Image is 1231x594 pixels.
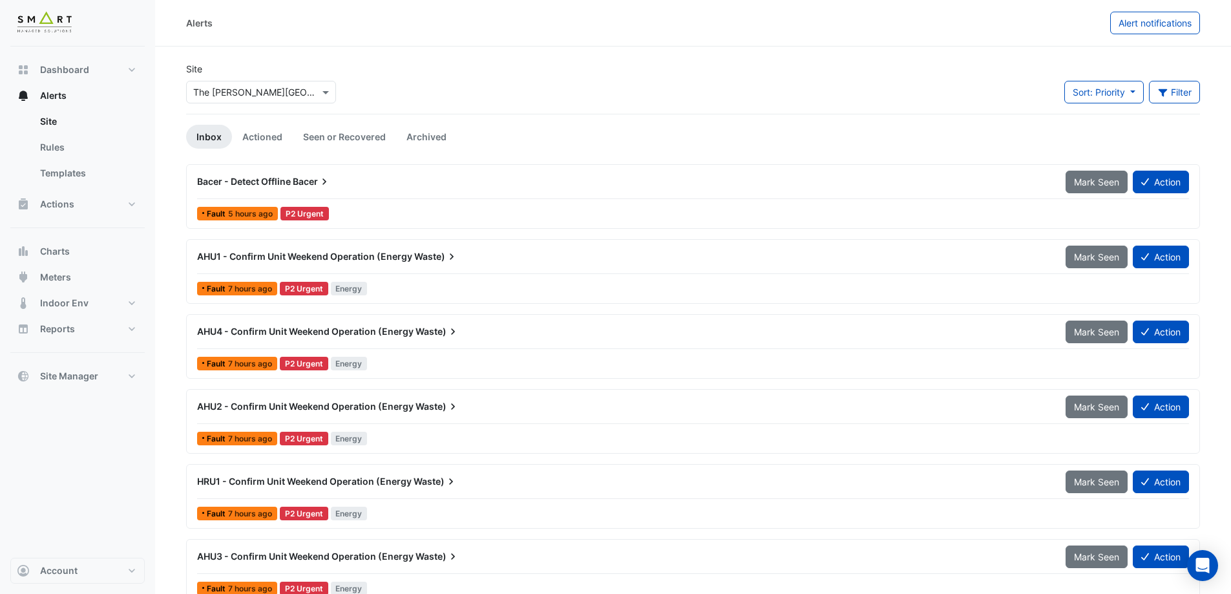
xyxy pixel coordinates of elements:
[232,125,293,149] a: Actioned
[1133,171,1189,193] button: Action
[414,250,458,263] span: Waste)
[414,475,458,488] span: Waste)
[40,297,89,310] span: Indoor Env
[40,89,67,102] span: Alerts
[331,432,368,445] span: Energy
[186,62,202,76] label: Site
[197,476,412,487] span: HRU1 - Confirm Unit Weekend Operation (Energy
[1074,551,1119,562] span: Mark Seen
[207,585,228,593] span: Fault
[228,359,272,368] span: Thu 18-Sep-2025 07:00 BST
[228,209,273,218] span: Thu 18-Sep-2025 08:30 BST
[10,264,145,290] button: Meters
[1133,546,1189,568] button: Action
[197,401,414,412] span: AHU2 - Confirm Unit Weekend Operation (Energy
[280,282,328,295] div: P2 Urgent
[10,83,145,109] button: Alerts
[1133,471,1189,493] button: Action
[1066,396,1128,418] button: Mark Seen
[207,360,228,368] span: Fault
[1187,550,1218,581] div: Open Intercom Messenger
[1074,326,1119,337] span: Mark Seen
[331,282,368,295] span: Energy
[10,239,145,264] button: Charts
[1066,471,1128,493] button: Mark Seen
[416,325,459,338] span: Waste)
[1066,321,1128,343] button: Mark Seen
[280,507,328,520] div: P2 Urgent
[10,109,145,191] div: Alerts
[207,285,228,293] span: Fault
[17,89,30,102] app-icon: Alerts
[280,432,328,445] div: P2 Urgent
[207,435,228,443] span: Fault
[10,558,145,584] button: Account
[1064,81,1144,103] button: Sort: Priority
[17,245,30,258] app-icon: Charts
[17,271,30,284] app-icon: Meters
[228,284,272,293] span: Thu 18-Sep-2025 07:00 BST
[17,63,30,76] app-icon: Dashboard
[10,316,145,342] button: Reports
[228,434,272,443] span: Thu 18-Sep-2025 07:00 BST
[30,134,145,160] a: Rules
[10,191,145,217] button: Actions
[1133,321,1189,343] button: Action
[228,584,272,593] span: Thu 18-Sep-2025 07:00 BST
[40,63,89,76] span: Dashboard
[416,550,459,563] span: Waste)
[17,323,30,335] app-icon: Reports
[40,271,71,284] span: Meters
[17,297,30,310] app-icon: Indoor Env
[1119,17,1192,28] span: Alert notifications
[1074,476,1119,487] span: Mark Seen
[1110,12,1200,34] button: Alert notifications
[197,176,291,187] span: Bacer - Detect Offline
[17,198,30,211] app-icon: Actions
[331,507,368,520] span: Energy
[17,370,30,383] app-icon: Site Manager
[186,125,232,149] a: Inbox
[40,198,74,211] span: Actions
[280,357,328,370] div: P2 Urgent
[293,175,331,188] span: Bacer
[1066,171,1128,193] button: Mark Seen
[1133,246,1189,268] button: Action
[186,16,213,30] div: Alerts
[10,363,145,389] button: Site Manager
[207,210,228,218] span: Fault
[30,109,145,134] a: Site
[1066,246,1128,268] button: Mark Seen
[16,10,74,36] img: Company Logo
[1074,176,1119,187] span: Mark Seen
[416,400,459,413] span: Waste)
[40,245,70,258] span: Charts
[228,509,272,518] span: Thu 18-Sep-2025 07:00 BST
[1074,401,1119,412] span: Mark Seen
[10,57,145,83] button: Dashboard
[197,326,414,337] span: AHU4 - Confirm Unit Weekend Operation (Energy
[197,251,412,262] span: AHU1 - Confirm Unit Weekend Operation (Energy
[280,207,329,220] div: P2 Urgent
[1073,87,1125,98] span: Sort: Priority
[207,510,228,518] span: Fault
[1066,546,1128,568] button: Mark Seen
[197,551,414,562] span: AHU3 - Confirm Unit Weekend Operation (Energy
[40,564,78,577] span: Account
[396,125,457,149] a: Archived
[40,370,98,383] span: Site Manager
[331,357,368,370] span: Energy
[1074,251,1119,262] span: Mark Seen
[40,323,75,335] span: Reports
[1133,396,1189,418] button: Action
[30,160,145,186] a: Templates
[293,125,396,149] a: Seen or Recovered
[1149,81,1201,103] button: Filter
[10,290,145,316] button: Indoor Env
